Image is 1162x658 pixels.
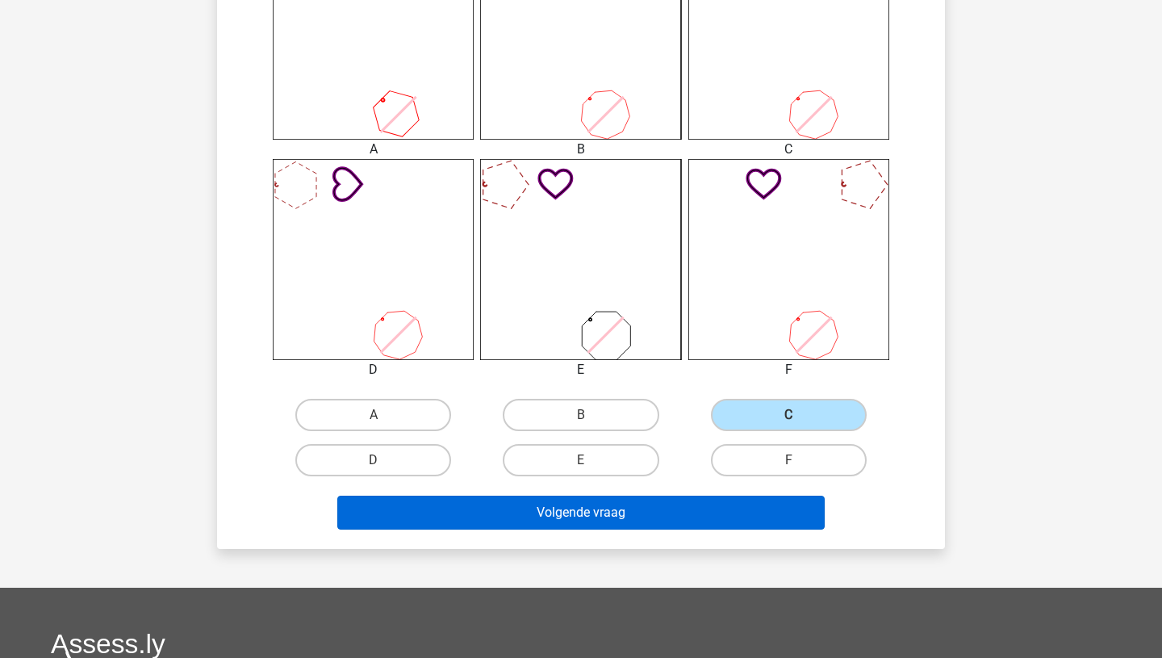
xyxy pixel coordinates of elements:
button: Volgende vraag [337,496,826,530]
div: B [468,140,693,159]
label: C [711,399,867,431]
label: A [295,399,451,431]
label: F [711,444,867,476]
div: F [676,360,901,379]
label: D [295,444,451,476]
div: D [261,360,486,379]
label: B [503,399,658,431]
label: E [503,444,658,476]
div: C [676,140,901,159]
div: E [468,360,693,379]
div: A [261,140,486,159]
